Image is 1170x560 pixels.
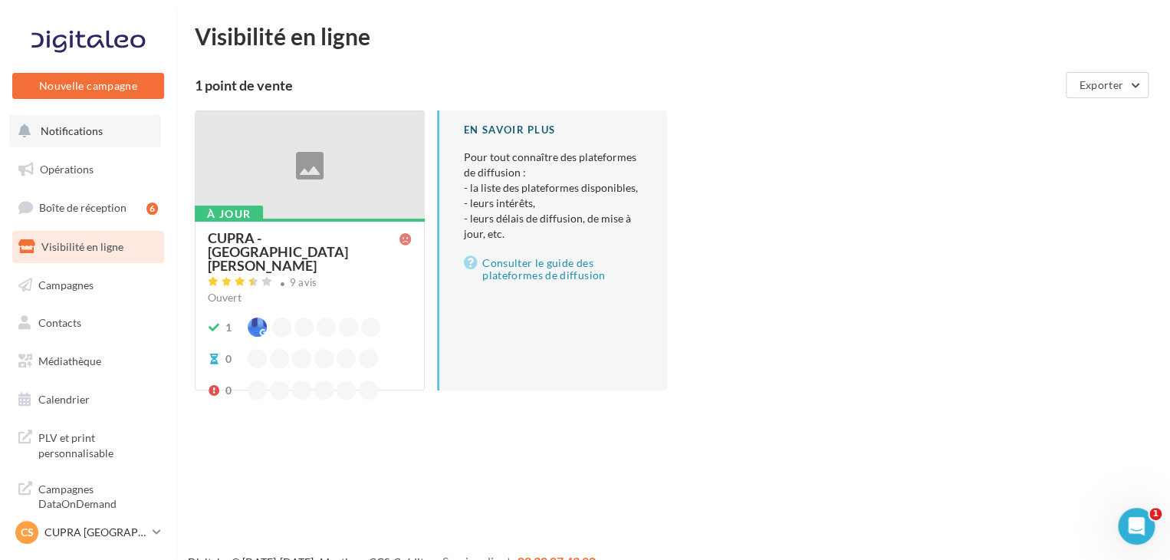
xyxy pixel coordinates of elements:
span: 1 [1149,508,1162,520]
li: - leurs intérêts, [464,196,643,211]
button: Notifications [9,115,161,147]
div: 1 point de vente [195,78,1060,92]
p: CUPRA [GEOGRAPHIC_DATA][PERSON_NAME] [44,525,146,540]
a: Campagnes DataOnDemand [9,473,167,518]
a: Campagnes [9,269,167,301]
li: - leurs délais de diffusion, de mise à jour, etc. [464,211,643,242]
a: Contacts [9,307,167,339]
a: Visibilité en ligne [9,231,167,263]
a: Consulter le guide des plateformes de diffusion [464,254,643,285]
div: 6 [146,203,158,215]
span: Campagnes [38,278,94,291]
div: 9 avis [290,278,317,288]
span: Opérations [40,163,94,176]
a: Boîte de réception6 [9,191,167,224]
a: Opérations [9,153,167,186]
div: À jour [195,206,263,222]
span: Exporter [1079,78,1123,91]
iframe: Intercom live chat [1118,508,1155,545]
span: PLV et print personnalisable [38,427,158,460]
a: 9 avis [208,275,412,293]
span: CS [21,525,34,540]
div: CUPRA - [GEOGRAPHIC_DATA][PERSON_NAME] [208,231,399,272]
span: Ouvert [208,291,242,304]
span: Campagnes DataOnDemand [38,479,158,512]
span: Boîte de réception [39,201,127,214]
li: - la liste des plateformes disponibles, [464,180,643,196]
a: CS CUPRA [GEOGRAPHIC_DATA][PERSON_NAME] [12,518,164,547]
a: Calendrier [9,384,167,416]
a: PLV et print personnalisable [9,421,167,466]
div: 0 [225,351,232,367]
p: Pour tout connaître des plateformes de diffusion : [464,150,643,242]
div: 1 [225,320,232,335]
span: Médiathèque [38,354,101,367]
button: Exporter [1066,72,1149,98]
span: Visibilité en ligne [41,240,123,253]
span: Notifications [41,124,103,137]
div: Visibilité en ligne [195,25,1152,48]
div: 0 [225,383,232,398]
span: Contacts [38,316,81,329]
span: Calendrier [38,393,90,406]
button: Nouvelle campagne [12,73,164,99]
a: Médiathèque [9,345,167,377]
div: En savoir plus [464,123,643,137]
